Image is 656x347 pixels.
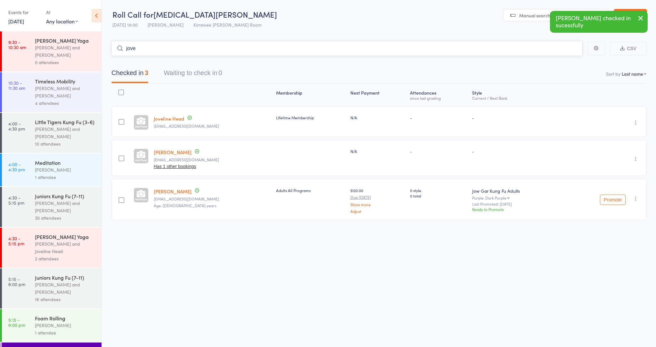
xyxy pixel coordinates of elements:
[472,96,559,100] div: Current / Next Rank
[276,188,346,193] div: Adults All Programs
[8,80,25,90] time: 10:30 - 11:30 am
[154,197,271,201] small: music_cafe65@yahoo.com.au
[8,7,40,18] div: Events for
[35,296,96,303] div: 16 attendees
[519,12,550,19] span: Manual search
[410,96,467,100] div: since last grading
[35,37,96,44] div: [PERSON_NAME] Yoga
[35,240,96,255] div: [PERSON_NAME] and Joveline Head
[2,228,102,268] a: 4:30 -5:15 pm[PERSON_NAME] Yoga[PERSON_NAME] and Joveline Head2 attendees
[600,195,626,205] button: Promote
[410,193,467,199] span: 0 total
[472,202,559,206] small: Last Promoted: [DATE]
[472,115,559,120] div: -
[2,309,102,342] a: 5:15 -6:00 pmFoam Rolling[PERSON_NAME]1 attendee
[470,86,561,103] div: Style
[35,59,96,66] div: 0 attendees
[485,196,506,200] div: Dark Purple
[35,159,96,166] div: Meditation
[35,85,96,99] div: [PERSON_NAME] and [PERSON_NAME]
[35,118,96,125] div: Little Tigers Kung Fu (3-6)
[218,69,222,76] div: 0
[606,71,620,77] label: Sort by
[35,173,96,181] div: 1 attendee
[2,72,102,112] a: 10:30 -11:30 amTimeless Mobility[PERSON_NAME] and [PERSON_NAME]4 attendees
[8,195,24,205] time: 4:30 - 5:15 pm
[610,42,646,55] button: CSV
[35,125,96,140] div: [PERSON_NAME] and [PERSON_NAME]
[35,166,96,173] div: [PERSON_NAME]
[154,149,192,156] a: [PERSON_NAME]
[276,115,346,120] div: Lifetime Membership
[35,329,96,336] div: 1 attendee
[154,203,216,208] span: Age: [DEMOGRAPHIC_DATA] years
[2,187,102,227] a: 4:30 -5:15 pmJuniors Kung Fu (7-11)[PERSON_NAME] and [PERSON_NAME]30 attendees
[2,113,102,153] a: 4:00 -4:30 pmLittle Tigers Kung Fu (3-6)[PERSON_NAME] and [PERSON_NAME]10 attendees
[153,9,277,20] span: [MEDICAL_DATA][PERSON_NAME]
[193,21,262,28] span: Kirrawee [PERSON_NAME] Room
[350,148,405,154] div: N/A
[8,39,26,50] time: 9:30 - 10:30 am
[348,86,407,103] div: Next Payment
[35,199,96,214] div: [PERSON_NAME] and [PERSON_NAME]
[550,11,648,33] div: [PERSON_NAME] checked in sucessfully
[164,66,222,83] button: Waiting to check in0
[35,315,96,322] div: Foam Rolling
[350,195,405,199] small: Due [DATE]
[35,255,96,262] div: 2 attendees
[35,281,96,296] div: [PERSON_NAME] and [PERSON_NAME]
[8,162,25,172] time: 4:00 - 4:30 pm
[35,99,96,107] div: 4 attendees
[35,214,96,222] div: 30 attendees
[111,66,148,83] button: Checked in3
[472,148,559,154] div: -
[407,86,470,103] div: Atten­dances
[472,196,559,200] div: Purple
[8,18,24,25] a: [DATE]
[472,207,559,212] div: Ready to Promote
[154,124,271,128] small: joveline@headacademy.com.au
[154,164,196,169] button: Has 1 other bookings
[2,268,102,309] a: 5:15 -6:00 pmJuniors Kung Fu (7-11)[PERSON_NAME] and [PERSON_NAME]16 attendees
[148,21,184,28] span: [PERSON_NAME]
[8,236,24,246] time: 4:30 - 5:15 pm
[410,115,467,120] div: -
[35,274,96,281] div: Juniors Kung Fu (7-11)
[622,71,643,77] div: Last name
[46,7,78,18] div: At
[350,209,405,213] a: Adjust
[35,192,96,199] div: Juniors Kung Fu (7-11)
[35,44,96,59] div: [PERSON_NAME] and [PERSON_NAME]
[111,41,582,56] input: Search by name
[35,78,96,85] div: Timeless Mobility
[35,140,96,148] div: 10 attendees
[35,322,96,329] div: [PERSON_NAME]
[8,121,25,131] time: 4:00 - 4:30 pm
[410,148,467,154] div: -
[112,9,153,20] span: Roll Call for
[614,9,647,22] a: Exit roll call
[154,188,192,195] a: [PERSON_NAME]
[2,31,102,72] a: 9:30 -10:30 am[PERSON_NAME] Yoga[PERSON_NAME] and [PERSON_NAME]0 attendees
[112,21,138,28] span: [DATE] 18:00
[350,202,405,207] a: Show more
[145,69,148,76] div: 3
[8,276,25,287] time: 5:15 - 6:00 pm
[350,188,405,213] div: $120.00
[2,154,102,186] a: 4:00 -4:30 pmMeditation[PERSON_NAME]1 attendee
[410,188,467,193] span: 0 style
[472,188,559,194] div: Jow Gar Kung Fu Adults
[35,233,96,240] div: [PERSON_NAME] Yoga
[8,317,25,327] time: 5:15 - 6:00 pm
[46,18,78,25] div: Any location
[154,157,271,162] small: jessimpson17@hotmail.com
[154,115,184,122] a: Joveline Head
[350,115,405,120] div: N/A
[274,86,348,103] div: Membership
